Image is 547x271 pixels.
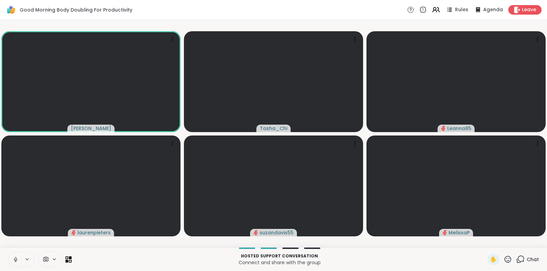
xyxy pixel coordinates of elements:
span: Agenda [483,6,503,13]
span: audio-muted [441,126,446,131]
p: Connect and share with the group [76,259,483,266]
span: ✋ [490,255,497,264]
img: ShareWell Logomark [5,4,17,16]
span: Leanna85 [447,125,471,132]
p: Hosted support conversation [76,253,483,259]
span: MelissaP [449,229,470,236]
span: Tasha_Chi [260,125,287,132]
span: suzandavis55 [260,229,294,236]
span: audio-muted [253,230,258,235]
span: Leave [522,6,536,13]
span: Good Morning Body Doubling For Productivity [20,6,132,13]
span: Rules [455,6,468,13]
span: [PERSON_NAME] [71,125,111,132]
span: laurenpieters [77,229,111,236]
span: Chat [527,256,539,263]
span: audio-muted [442,230,447,235]
span: audio-muted [71,230,76,235]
